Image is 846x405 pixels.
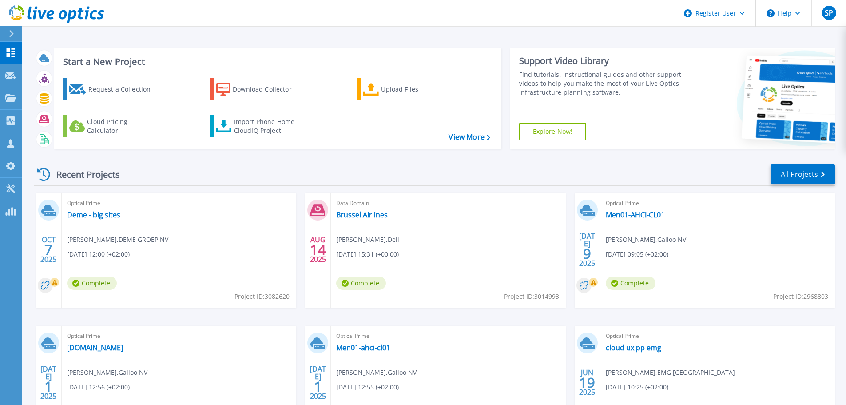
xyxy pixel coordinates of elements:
[773,292,828,301] span: Project ID: 2968803
[606,210,665,219] a: Men01-AHCI-CL01
[336,277,386,290] span: Complete
[234,117,303,135] div: Import Phone Home CloudIQ Project
[44,246,52,253] span: 7
[67,210,120,219] a: Deme - big sites
[606,368,735,377] span: [PERSON_NAME] , EMG [GEOGRAPHIC_DATA]
[234,292,290,301] span: Project ID: 3082620
[67,249,130,259] span: [DATE] 12:00 (+02:00)
[606,198,830,208] span: Optical Prime
[606,331,830,341] span: Optical Prime
[449,133,490,141] a: View More
[579,366,596,399] div: JUN 2025
[40,366,57,399] div: [DATE] 2025
[310,366,326,399] div: [DATE] 2025
[519,123,587,140] a: Explore Now!
[771,164,835,184] a: All Projects
[336,235,399,245] span: [PERSON_NAME] , Dell
[67,382,130,392] span: [DATE] 12:56 (+02:00)
[210,78,309,100] a: Download Collector
[606,235,686,245] span: [PERSON_NAME] , Galloo NV
[310,246,326,253] span: 14
[63,57,490,67] h3: Start a New Project
[336,343,390,352] a: Men01-ahci-cl01
[233,80,304,98] div: Download Collector
[67,331,291,341] span: Optical Prime
[825,9,833,16] span: SP
[336,210,388,219] a: Brussel Airlines
[579,379,595,386] span: 19
[44,383,52,390] span: 1
[606,382,668,392] span: [DATE] 10:25 (+02:00)
[579,233,596,266] div: [DATE] 2025
[336,331,560,341] span: Optical Prime
[63,115,162,137] a: Cloud Pricing Calculator
[67,368,147,377] span: [PERSON_NAME] , Galloo NV
[336,368,417,377] span: [PERSON_NAME] , Galloo NV
[67,277,117,290] span: Complete
[63,78,162,100] a: Request a Collection
[336,198,560,208] span: Data Domain
[381,80,452,98] div: Upload Files
[519,55,685,67] div: Support Video Library
[583,250,591,257] span: 9
[314,383,322,390] span: 1
[336,382,399,392] span: [DATE] 12:55 (+02:00)
[34,164,132,185] div: Recent Projects
[67,198,291,208] span: Optical Prime
[67,343,123,352] a: [DOMAIN_NAME]
[87,117,158,135] div: Cloud Pricing Calculator
[40,233,57,266] div: OCT 2025
[606,277,655,290] span: Complete
[88,80,159,98] div: Request a Collection
[357,78,456,100] a: Upload Files
[310,233,326,266] div: AUG 2025
[336,249,399,259] span: [DATE] 15:31 (+00:00)
[606,343,661,352] a: cloud ux pp emg
[504,292,559,301] span: Project ID: 3014993
[606,249,668,259] span: [DATE] 09:05 (+02:00)
[67,235,168,245] span: [PERSON_NAME] , DEME GROEP NV
[519,70,685,97] div: Find tutorials, instructional guides and other support videos to help you make the most of your L...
